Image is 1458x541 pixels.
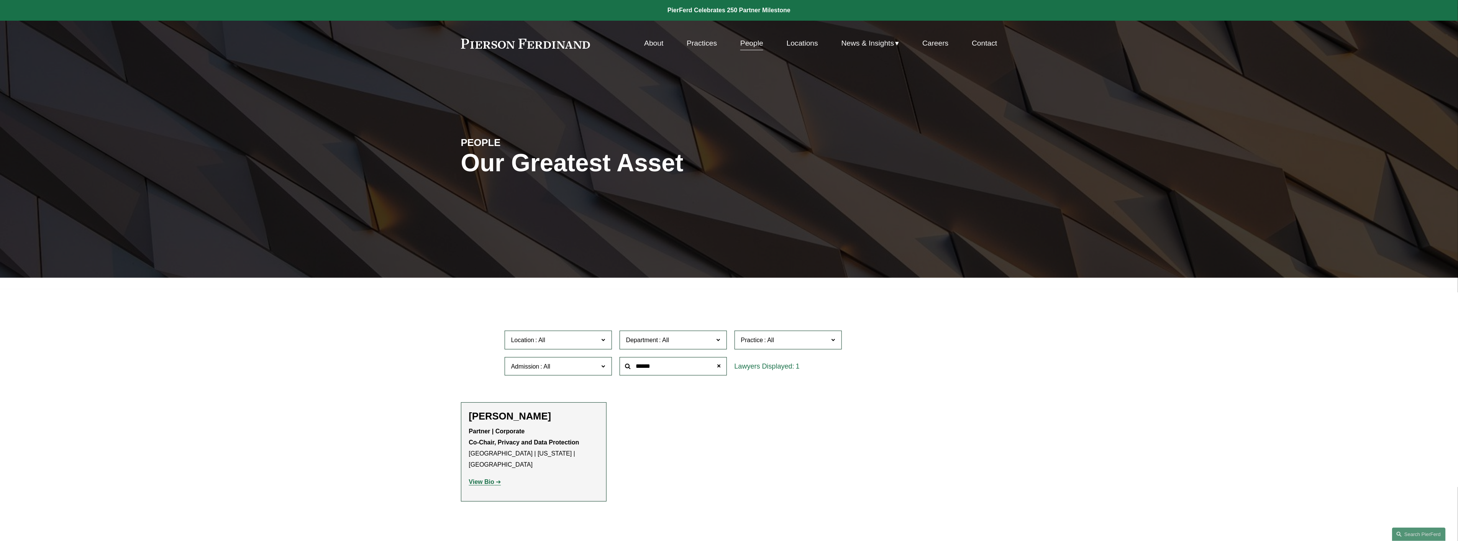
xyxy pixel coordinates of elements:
a: folder dropdown [841,36,899,51]
strong: View Bio [469,479,494,485]
a: About [644,36,663,51]
a: View Bio [469,479,501,485]
p: [GEOGRAPHIC_DATA] | [US_STATE] | [GEOGRAPHIC_DATA] [469,426,599,470]
a: Careers [922,36,948,51]
a: People [740,36,763,51]
span: Location [511,337,535,343]
a: Locations [787,36,818,51]
h2: [PERSON_NAME] [469,410,599,422]
span: Practice [741,337,763,343]
span: Admission [511,363,540,370]
span: Department [626,337,658,343]
h1: Our Greatest Asset [461,149,818,177]
a: Search this site [1392,528,1446,541]
span: 1 [796,362,800,370]
strong: Partner | Corporate Co-Chair, Privacy and Data Protection [469,428,579,446]
a: Contact [972,36,997,51]
h4: PEOPLE [461,136,595,149]
span: News & Insights [841,37,894,50]
a: Practices [687,36,717,51]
